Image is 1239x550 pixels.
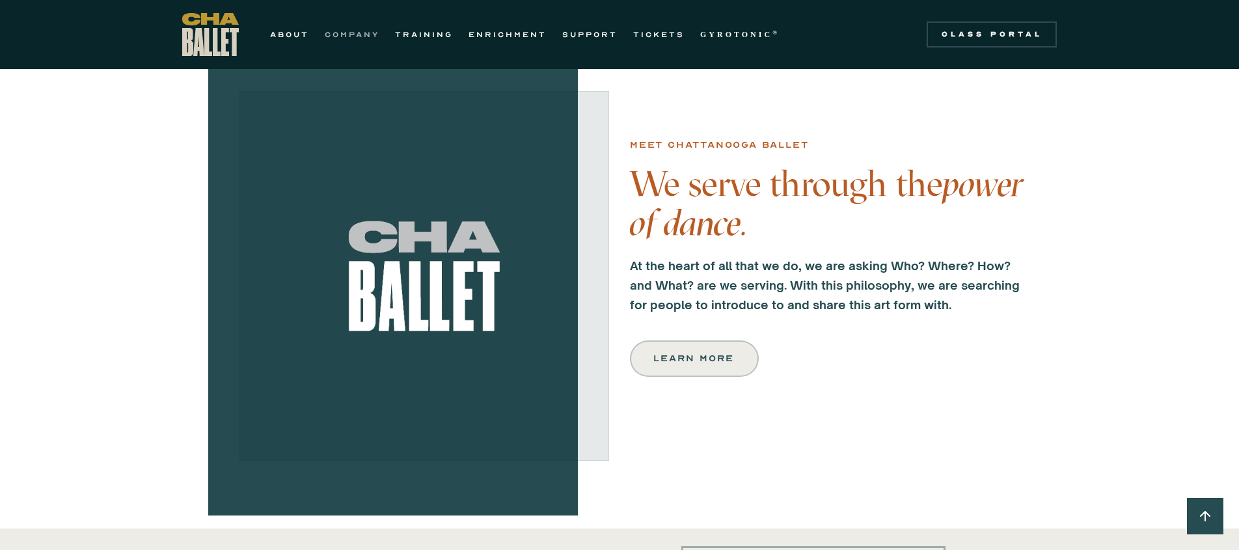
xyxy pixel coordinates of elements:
a: TICKETS [633,27,685,42]
strong: GYROTONIC [700,30,772,39]
div: 1 of 4 [239,91,609,469]
a: TRAINING [395,27,453,42]
div: Meet chattanooga ballet [630,137,808,153]
a: COMPANY [325,27,379,42]
a: GYROTONIC® [700,27,780,42]
strong: At the heart of all that we do, we are asking Who? Where? How? and What? are we serving. With thi... [630,258,1020,312]
a: SUPPORT [562,27,618,42]
sup: ® [772,29,780,36]
div: Learn more [655,351,734,366]
h4: We serve through the [630,165,1031,243]
div: Class Portal [934,29,1049,40]
a: ABOUT [270,27,309,42]
a: Learn more [630,340,759,377]
a: Class Portal [927,21,1057,48]
a: home [182,13,239,56]
a: ENRICHMENT [469,27,547,42]
div: carousel [239,91,609,469]
em: power of dance. [630,163,1023,244]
